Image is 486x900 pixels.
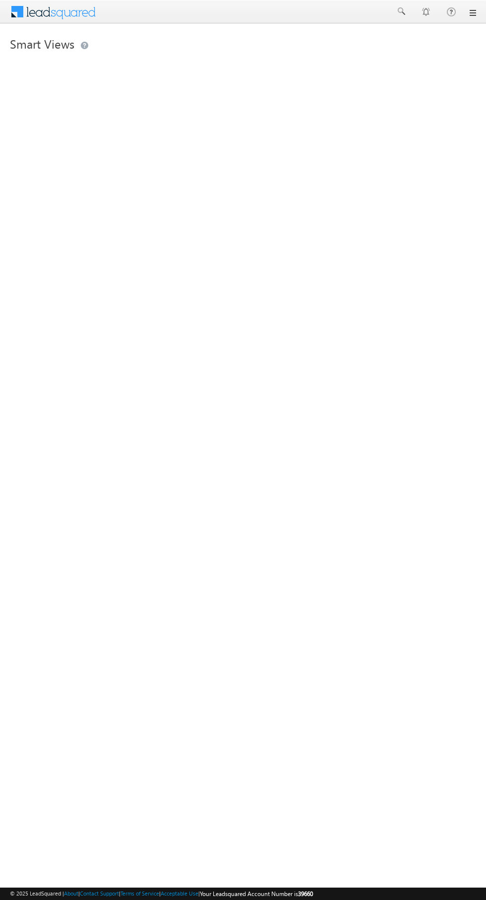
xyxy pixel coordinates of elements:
[200,890,313,898] span: Your Leadsquared Account Number is
[80,890,119,897] a: Contact Support
[121,890,159,897] a: Terms of Service
[64,890,78,897] a: About
[10,36,74,52] span: Smart Views
[161,890,198,897] a: Acceptable Use
[298,890,313,898] span: 39660
[10,889,313,899] span: © 2025 LeadSquared | | | | |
